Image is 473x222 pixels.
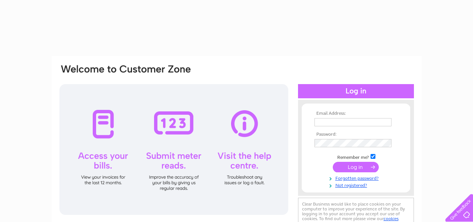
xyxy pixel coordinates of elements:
[313,111,399,116] th: Email Address:
[314,174,399,181] a: Forgotten password?
[313,132,399,137] th: Password:
[313,153,399,160] td: Remember me?
[333,162,379,172] input: Submit
[314,181,399,188] a: Not registered?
